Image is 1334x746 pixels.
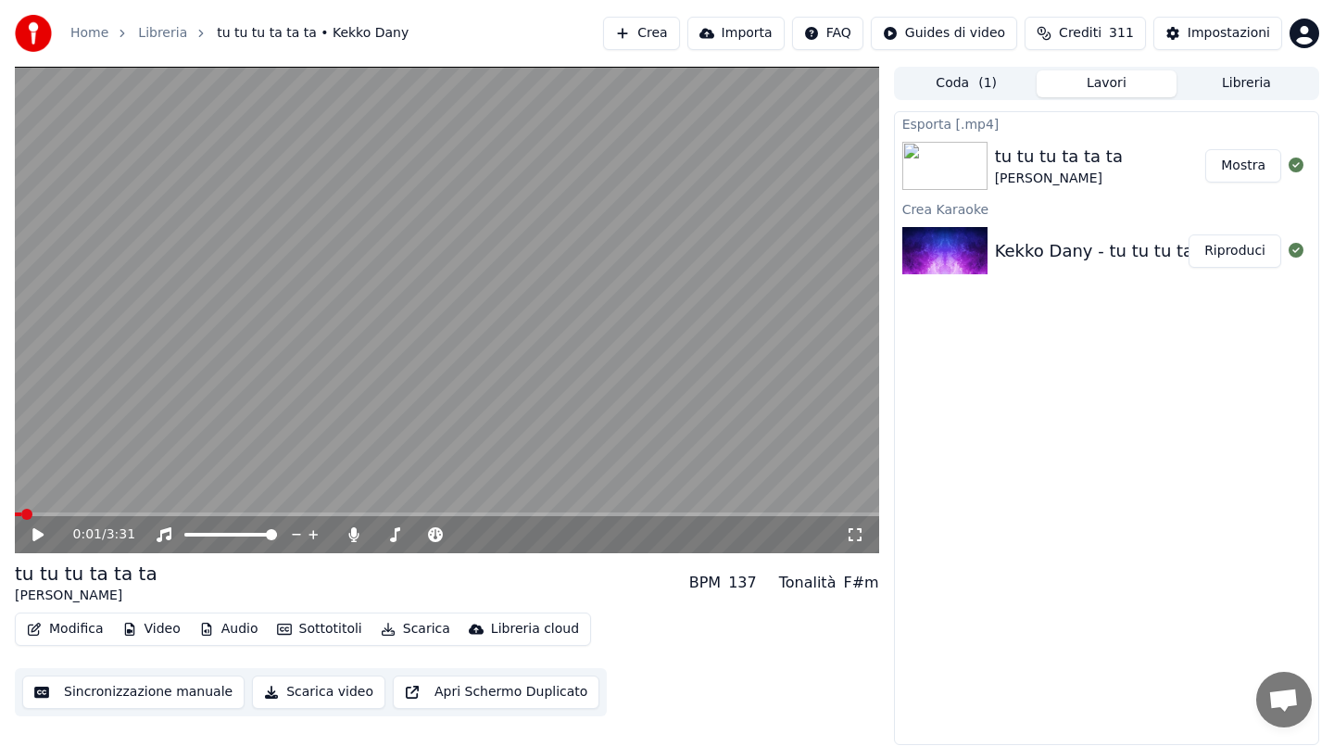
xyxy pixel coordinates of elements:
[107,525,135,544] span: 3:31
[70,24,108,43] a: Home
[15,561,157,587] div: tu tu tu ta ta ta
[1188,24,1270,43] div: Impostazioni
[73,525,118,544] div: /
[15,15,52,52] img: youka
[217,24,409,43] span: tu tu tu ta ta ta • Kekko Dany
[491,620,579,639] div: Libreria cloud
[1025,17,1146,50] button: Crediti311
[70,24,409,43] nav: breadcrumb
[779,572,837,594] div: Tonalità
[1177,70,1316,97] button: Libreria
[22,676,245,709] button: Sincronizzazione manuale
[270,616,370,642] button: Sottotitoli
[1109,24,1134,43] span: 311
[192,616,266,642] button: Audio
[728,572,757,594] div: 137
[1256,672,1312,727] div: Aprire la chat
[1189,234,1281,268] button: Riproduci
[1037,70,1177,97] button: Lavori
[995,144,1123,170] div: tu tu tu ta ta ta
[15,587,157,605] div: [PERSON_NAME]
[1059,24,1101,43] span: Crediti
[978,74,997,93] span: ( 1 )
[73,525,102,544] span: 0:01
[687,17,785,50] button: Importa
[252,676,385,709] button: Scarica video
[393,676,599,709] button: Apri Schermo Duplicato
[897,70,1037,97] button: Coda
[1205,149,1281,183] button: Mostra
[843,572,878,594] div: F#m
[373,616,458,642] button: Scarica
[19,616,111,642] button: Modifica
[603,17,679,50] button: Crea
[138,24,187,43] a: Libreria
[689,572,721,594] div: BPM
[792,17,863,50] button: FAQ
[995,238,1238,264] div: Kekko Dany - tu tu tu ta ta ta
[895,197,1318,220] div: Crea Karaoke
[115,616,188,642] button: Video
[1153,17,1282,50] button: Impostazioni
[871,17,1017,50] button: Guides di video
[995,170,1123,188] div: [PERSON_NAME]
[895,112,1318,134] div: Esporta [.mp4]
